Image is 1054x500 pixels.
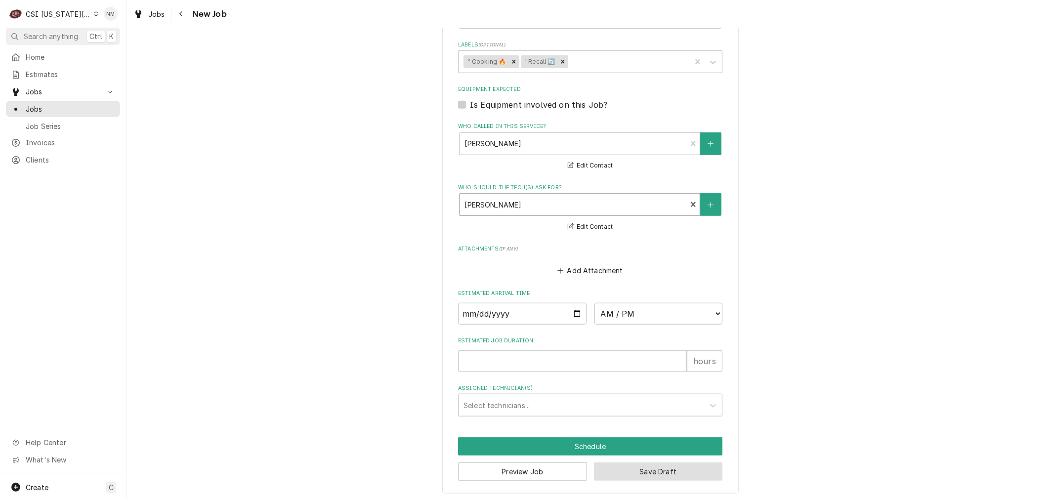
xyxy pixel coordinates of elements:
div: Estimated Job Duration [458,337,722,372]
div: Remove ² Cooking 🔥 [508,55,519,68]
div: Assigned Technician(s) [458,384,722,417]
span: Invoices [26,137,115,148]
span: Help Center [26,437,114,448]
span: Clients [26,155,115,165]
svg: Create New Contact [708,140,714,147]
a: Go to Help Center [6,434,120,451]
div: CSI [US_STATE][GEOGRAPHIC_DATA] [26,9,91,19]
div: Button Group Row [458,437,722,456]
div: Estimated Arrival Time [458,290,722,325]
label: Who called in this service? [458,123,722,130]
a: Estimates [6,66,120,83]
label: Is Equipment involved on this Job? [470,99,607,111]
div: Labels [458,41,722,73]
button: Search anythingCtrlK [6,28,120,45]
a: Go to Jobs [6,83,120,100]
span: Jobs [26,86,100,97]
button: Add Attachment [556,264,625,278]
div: Remove ¹ Recall 🔄 [557,55,568,68]
div: Nancy Manuel's Avatar [104,7,118,21]
a: Jobs [6,101,120,117]
span: ( optional ) [478,42,506,47]
div: Equipment Expected [458,85,722,111]
a: Go to What's New [6,452,120,468]
a: Jobs [129,6,169,22]
div: ¹ Recall 🔄 [521,55,557,68]
label: Estimated Job Duration [458,337,722,345]
button: Preview Job [458,462,587,481]
span: Create [26,483,48,492]
button: Edit Contact [566,221,614,233]
label: Labels [458,41,722,49]
span: ( if any ) [499,246,518,251]
button: Edit Contact [566,160,614,172]
button: Create New Contact [700,132,721,155]
input: Date [458,303,587,325]
span: C [109,482,114,493]
label: Assigned Technician(s) [458,384,722,392]
div: Who should the tech(s) ask for? [458,184,722,233]
button: Schedule [458,437,722,456]
div: Attachments [458,245,722,278]
svg: Create New Contact [708,202,714,208]
div: hours [687,350,722,372]
span: Job Series [26,121,115,131]
a: Home [6,49,120,65]
span: What's New [26,455,114,465]
a: Clients [6,152,120,168]
div: NM [104,7,118,21]
div: Who called in this service? [458,123,722,171]
label: Attachments [458,245,722,253]
a: Invoices [6,134,120,151]
div: CSI Kansas City's Avatar [9,7,23,21]
span: Jobs [26,104,115,114]
div: Button Group Row [458,456,722,481]
label: Who should the tech(s) ask for? [458,184,722,192]
span: New Job [189,7,227,21]
button: Create New Contact [700,193,721,216]
span: Jobs [148,9,165,19]
span: Home [26,52,115,62]
div: Button Group [458,437,722,481]
span: Search anything [24,31,78,42]
button: Save Draft [594,462,723,481]
span: Estimates [26,69,115,80]
div: ² Cooking 🔥 [464,55,508,68]
button: Navigate back [173,6,189,22]
select: Time Select [594,303,723,325]
label: Equipment Expected [458,85,722,93]
span: Ctrl [89,31,102,42]
a: Job Series [6,118,120,134]
label: Estimated Arrival Time [458,290,722,297]
span: K [109,31,114,42]
div: C [9,7,23,21]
